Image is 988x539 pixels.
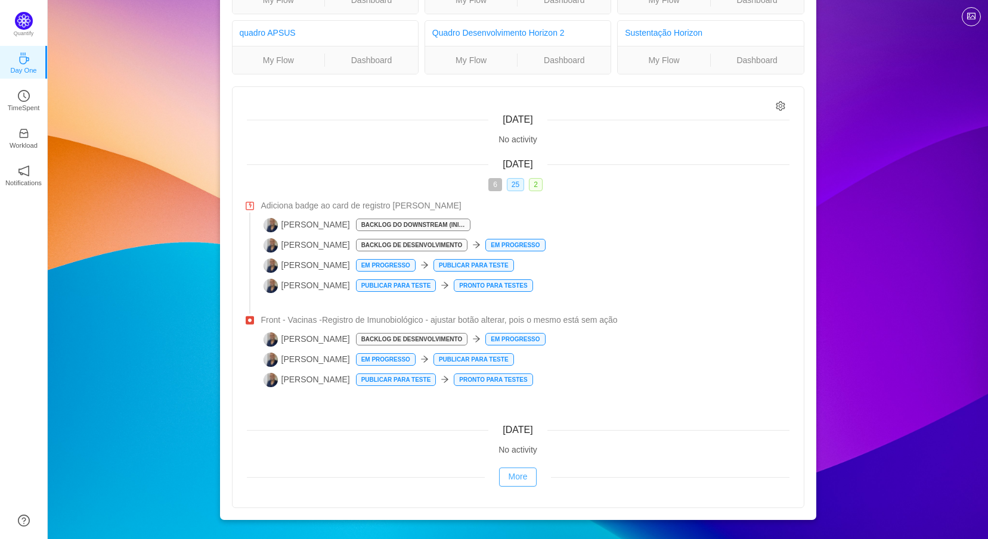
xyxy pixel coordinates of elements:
[441,281,449,289] i: icon: arrow-right
[325,54,418,67] a: Dashboard
[18,52,30,64] i: icon: coffee
[357,219,470,230] p: BACKLOG DO DOWNSTREAM (INICIAÇÃO)
[264,353,350,367] span: [PERSON_NAME]
[454,280,532,291] p: Pronto para Testes
[264,373,350,387] span: [PERSON_NAME]
[618,54,710,67] a: My Flow
[529,178,543,191] span: 2
[10,65,36,76] p: Day One
[962,7,981,26] button: icon: picture
[233,54,325,67] a: My Flow
[261,200,789,212] a: Adiciona badge ao card de registro [PERSON_NAME]
[486,239,544,251] p: EM PROGRESSO
[15,12,33,30] img: Quantify
[18,94,30,105] a: icon: clock-circleTimeSpent
[486,334,544,345] p: EM PROGRESSO
[247,133,789,146] div: No activity
[357,239,467,251] p: BACKLOG DE DESENVOLVIMENTO
[711,54,804,67] a: Dashboard
[357,280,436,291] p: PUBLICAR PARA TESTE
[264,373,278,387] img: PW
[432,28,565,38] a: Quadro Desenvolvimento Horizon 2
[503,425,532,435] span: [DATE]
[18,90,30,102] i: icon: clock-circle
[261,200,462,212] span: Adiciona badge ao card de registro [PERSON_NAME]
[264,279,350,293] span: [PERSON_NAME]
[18,127,30,139] i: icon: inbox
[357,260,415,271] p: EM PROGRESSO
[264,238,278,253] img: PW
[264,279,278,293] img: PW
[264,332,278,347] img: PW
[264,238,350,253] span: [PERSON_NAME]
[18,515,30,526] a: icon: question-circle
[454,374,532,385] p: Pronto para Testes
[434,260,513,271] p: PUBLICAR PARA TESTE
[503,114,532,124] span: [DATE]
[264,332,350,347] span: [PERSON_NAME]
[357,334,467,345] p: BACKLOG DE DESENVOLVIMENTO
[518,54,611,67] a: Dashboard
[499,468,537,487] button: More
[420,261,429,269] i: icon: arrow-right
[264,218,350,232] span: [PERSON_NAME]
[472,335,481,343] i: icon: arrow-right
[507,178,524,191] span: 25
[264,258,278,273] img: PW
[18,165,30,177] i: icon: notification
[264,218,278,232] img: PW
[503,159,532,169] span: [DATE]
[14,30,34,38] p: Quantify
[247,444,789,456] div: No activity
[261,314,789,326] a: Front - Vacinas -Registro de Imunobiológico - ajustar botão alterar, pois o mesmo está sem ação
[420,355,429,363] i: icon: arrow-right
[472,241,481,249] i: icon: arrow-right
[488,178,502,191] span: 6
[240,28,296,38] a: quadro APSUS
[625,28,702,38] a: Sustentação Horizon
[434,354,513,365] p: PUBLICAR PARA TESTE
[18,131,30,143] a: icon: inboxWorkload
[18,169,30,180] a: icon: notificationNotifications
[357,354,415,365] p: EM PROGRESSO
[441,375,449,384] i: icon: arrow-right
[264,258,350,273] span: [PERSON_NAME]
[264,353,278,367] img: PW
[5,177,42,188] p: Notifications
[261,314,618,326] span: Front - Vacinas -Registro de Imunobiológico - ajustar botão alterar, pois o mesmo está sem ação
[8,102,40,113] p: TimeSpent
[776,101,786,111] i: icon: setting
[10,140,38,151] p: Workload
[425,54,518,67] a: My Flow
[357,374,436,385] p: PUBLICAR PARA TESTE
[18,56,30,68] a: icon: coffeeDay One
